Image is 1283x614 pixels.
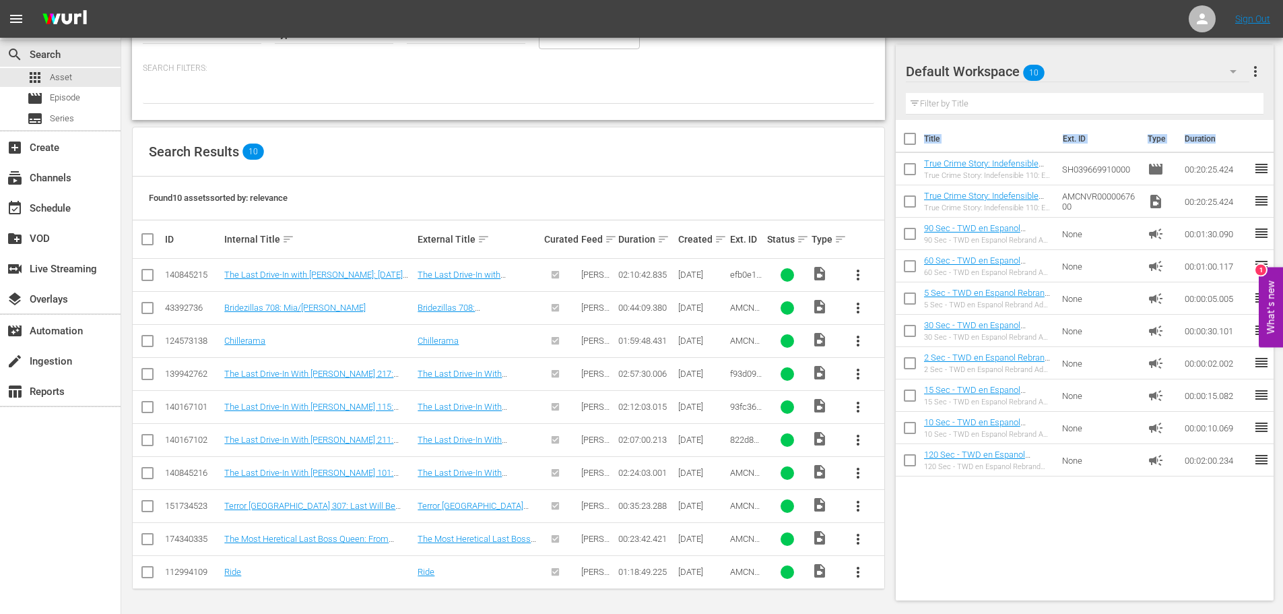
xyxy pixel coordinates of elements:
[678,336,726,346] div: [DATE]
[730,270,762,300] span: efb0e16f200599b1
[581,231,614,247] div: Feed
[1140,120,1177,158] th: Type
[418,270,539,320] a: The Last Drive-In with [PERSON_NAME]: [DATE] Marathon 112: The Last Drive-In with [PERSON_NAME]: ...
[165,369,220,379] div: 139942762
[678,369,726,379] div: [DATE]
[842,490,874,522] button: more_vert
[730,369,763,399] span: f93d09bc79902e42
[850,300,866,316] span: more_vert
[1148,161,1164,177] span: Episode
[1148,355,1164,371] span: Ad
[8,11,24,27] span: menu
[924,398,1051,406] div: 15 Sec - TWD en Espanol Rebrand Ad Slates-15s- SLATE
[678,534,726,544] div: [DATE]
[224,402,399,422] a: The Last Drive-In With [PERSON_NAME] 115: Week 8: The Stuff
[418,435,533,465] a: The Last Drive-In With [PERSON_NAME] 211: Week 6: Dead Heat
[924,352,1050,373] a: 2 Sec - TWD en Espanol Rebrand Ad Slates-2s- SLATE
[165,567,220,577] div: 112994109
[7,140,23,156] span: Create
[224,270,408,300] a: The Last Drive-In with [PERSON_NAME]: [DATE] Marathon 112: The Last Drive-In with [PERSON_NAME]: ...
[1179,153,1253,185] td: 00:20:25.424
[242,144,264,160] span: 10
[797,233,809,245] span: sort
[842,292,874,324] button: more_vert
[812,464,828,480] span: Video
[27,90,43,106] span: Episode
[1148,193,1164,210] span: Video
[730,468,760,498] span: AMCNEP0000014590
[224,369,399,389] a: The Last Drive-In With [PERSON_NAME] 217: Week 9: Hellbound Hellraiser II
[418,369,533,399] a: The Last Drive-In With [PERSON_NAME] 217: Week 9: Hellbound Hellraiser II
[1253,225,1270,241] span: reorder
[581,567,610,597] span: [PERSON_NAME] Feed
[7,47,23,63] span: Search
[581,501,610,531] span: [PERSON_NAME] Feed
[1179,444,1253,477] td: 00:02:00.234
[812,266,828,282] span: Video
[678,231,726,247] div: Created
[581,468,610,498] span: [PERSON_NAME] Feed
[812,365,828,381] span: Video
[812,431,828,447] span: Video
[678,435,726,445] div: [DATE]
[50,91,80,104] span: Episode
[924,320,1041,340] a: 30 Sec - TWD en Espanol Rebrand Ad Slates-30s- SLATE
[618,231,673,247] div: Duration
[842,358,874,390] button: more_vert
[812,332,828,348] span: Video
[224,231,414,247] div: Internal Title
[842,424,874,456] button: more_vert
[842,523,874,555] button: more_vert
[1179,315,1253,347] td: 00:00:30.101
[224,336,265,346] a: Chillerama
[282,233,294,245] span: sort
[924,255,1041,276] a: 60 Sec - TWD en Espanol Rebrand Ad Slates-60s- SLATE
[850,333,866,349] span: more_vert
[1253,193,1270,209] span: reorder
[1148,226,1164,242] span: Ad
[850,498,866,514] span: more_vert
[1057,282,1143,315] td: None
[1253,452,1270,468] span: reorder
[850,267,866,283] span: more_vert
[850,432,866,448] span: more_vert
[544,234,577,245] div: Curated
[1253,419,1270,435] span: reorder
[1179,412,1253,444] td: 00:00:10.069
[924,236,1051,245] div: 90 Sec - TWD en Espanol Rebrand Ad Slates-90s- SLATE
[924,430,1051,439] div: 10 Sec - TWD en Espanol Rebrand Ad Slates-10s- SLATE
[1253,322,1270,338] span: reorder
[730,567,763,597] span: AMCNFL0000006541TV
[478,233,490,245] span: sort
[678,501,726,511] div: [DATE]
[224,435,399,455] a: The Last Drive-In With [PERSON_NAME] 211: Week 6: Dead Heat
[1235,13,1270,24] a: Sign Out
[812,497,828,513] span: Video
[581,534,610,564] span: [PERSON_NAME] Feed
[678,402,726,412] div: [DATE]
[1057,185,1143,218] td: AMCNVR0000067600
[1247,63,1263,80] span: more_vert
[581,336,610,366] span: [PERSON_NAME] Feed
[618,336,673,346] div: 01:59:48.431
[924,288,1050,308] a: 5 Sec - TWD en Espanol Rebrand Ad Slates-5s- SLATE
[618,468,673,478] div: 02:24:03.001
[1253,387,1270,403] span: reorder
[581,369,610,399] span: [PERSON_NAME] Feed
[618,369,673,379] div: 02:57:30.006
[7,261,23,277] span: Live Streaming
[924,204,1051,212] div: True Crime Story: Indefensible 110: El elefante en el útero
[812,231,837,247] div: Type
[924,120,1055,158] th: Title
[581,435,610,465] span: [PERSON_NAME] Feed
[418,303,500,323] a: Bridezillas 708: Mia/[PERSON_NAME]
[678,468,726,478] div: [DATE]
[1148,388,1164,404] span: Ad
[618,303,673,313] div: 00:44:09.380
[1179,218,1253,250] td: 00:01:30.090
[165,402,220,412] div: 140167101
[842,556,874,588] button: more_vert
[165,270,220,280] div: 140845215
[812,398,828,414] span: Video
[143,63,874,74] p: Search Filters:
